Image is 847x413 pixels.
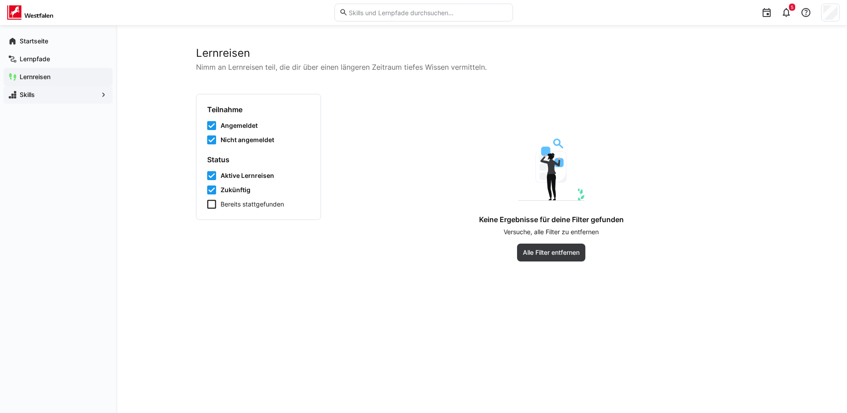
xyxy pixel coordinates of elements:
h4: Keine Ergebnisse für deine Filter gefunden [479,215,624,224]
span: Alle Filter entfernen [522,248,581,257]
p: Versuche, alle Filter zu entfernen [504,228,599,236]
span: Angemeldet [221,121,258,130]
h4: Teilnahme [207,105,310,114]
h4: Status [207,155,310,164]
span: 5 [791,4,793,10]
h2: Lernreisen [196,46,768,60]
p: Nimm an Lernreisen teil, die dir über einen längeren Zeitraum tiefes Wissen vermitteln. [196,62,768,72]
span: Bereits stattgefunden [221,200,284,209]
input: Skills und Lernpfade durchsuchen… [348,8,508,17]
span: Aktive Lernreisen [221,171,274,180]
button: Alle Filter entfernen [517,244,585,261]
span: Zukünftig [221,185,250,194]
span: Nicht angemeldet [221,135,274,144]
